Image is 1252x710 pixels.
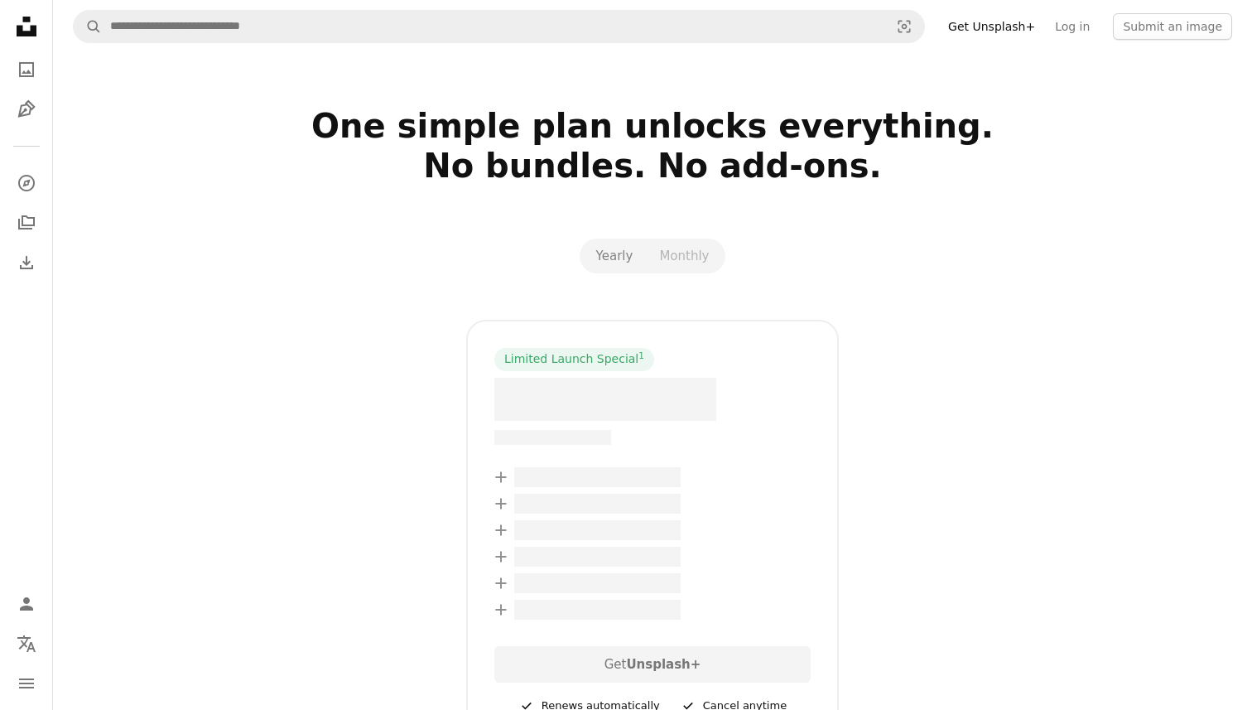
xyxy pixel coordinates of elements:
[10,627,43,660] button: Language
[10,53,43,86] a: Photos
[646,242,722,270] button: Monthly
[514,494,681,514] span: – –––– –––– ––– ––– –––– ––––
[884,11,924,42] button: Visual search
[494,646,811,683] div: Get
[583,242,647,270] button: Yearly
[73,10,925,43] form: Find visuals sitewide
[10,667,43,700] button: Menu
[10,93,43,126] a: Illustrations
[938,13,1045,40] a: Get Unsplash+
[10,10,43,46] a: Home — Unsplash
[116,106,1189,225] h2: One simple plan unlocks everything. No bundles. No add-ons.
[494,378,716,421] span: – –––– ––––.
[10,246,43,279] a: Download History
[635,351,648,368] a: 1
[10,206,43,239] a: Collections
[494,348,654,371] div: Limited Launch Special
[514,600,681,620] span: – –––– –––– ––– ––– –––– ––––
[514,573,681,593] span: – –––– –––– ––– ––– –––– ––––
[74,11,102,42] button: Search Unsplash
[10,587,43,621] a: Log in / Sign up
[1113,13,1232,40] button: Submit an image
[494,430,611,445] span: –– –––– –––– –––– ––
[514,520,681,540] span: – –––– –––– ––– ––– –––– ––––
[10,167,43,200] a: Explore
[638,350,644,360] sup: 1
[1045,13,1100,40] a: Log in
[514,547,681,567] span: – –––– –––– ––– ––– –––– ––––
[626,657,701,672] strong: Unsplash+
[514,467,681,487] span: – –––– –––– ––– ––– –––– ––––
